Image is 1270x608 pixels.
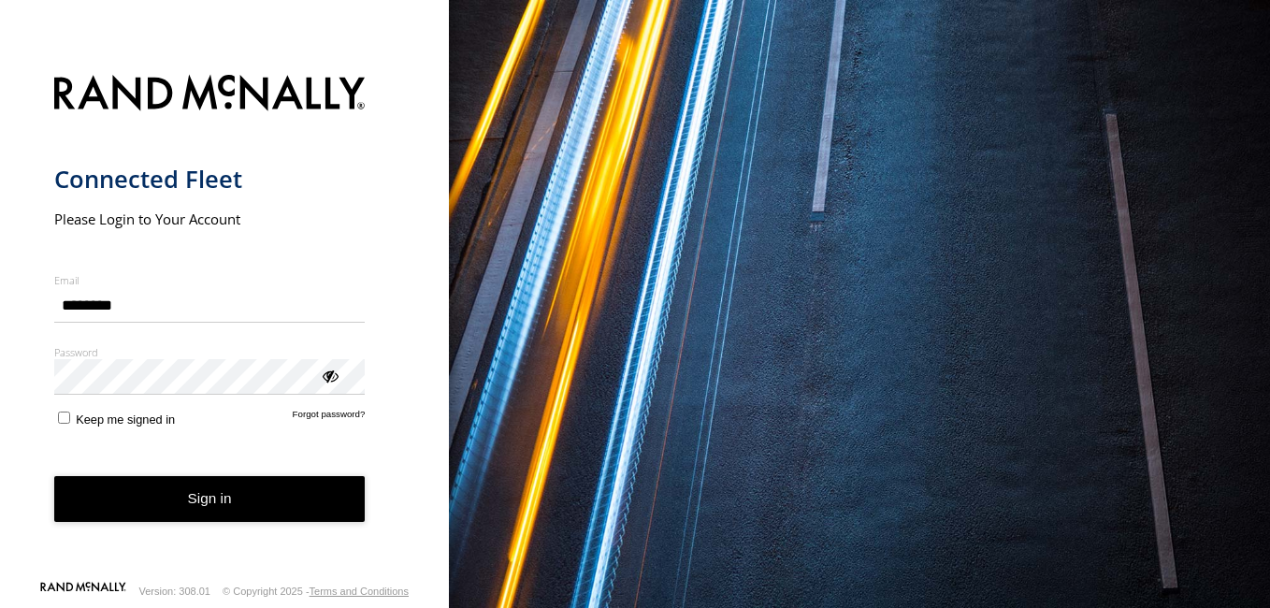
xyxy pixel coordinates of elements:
a: Forgot password? [293,409,366,427]
div: ViewPassword [320,366,339,384]
input: Keep me signed in [58,412,70,424]
div: © Copyright 2025 - [223,586,409,597]
img: Rand McNally [54,71,366,119]
span: Keep me signed in [76,413,175,427]
h2: Please Login to Your Account [54,210,366,228]
label: Password [54,345,366,359]
button: Sign in [54,476,366,522]
div: Version: 308.01 [139,586,210,597]
a: Terms and Conditions [310,586,409,597]
form: main [54,64,396,580]
label: Email [54,273,366,287]
a: Visit our Website [40,582,126,601]
h1: Connected Fleet [54,164,366,195]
